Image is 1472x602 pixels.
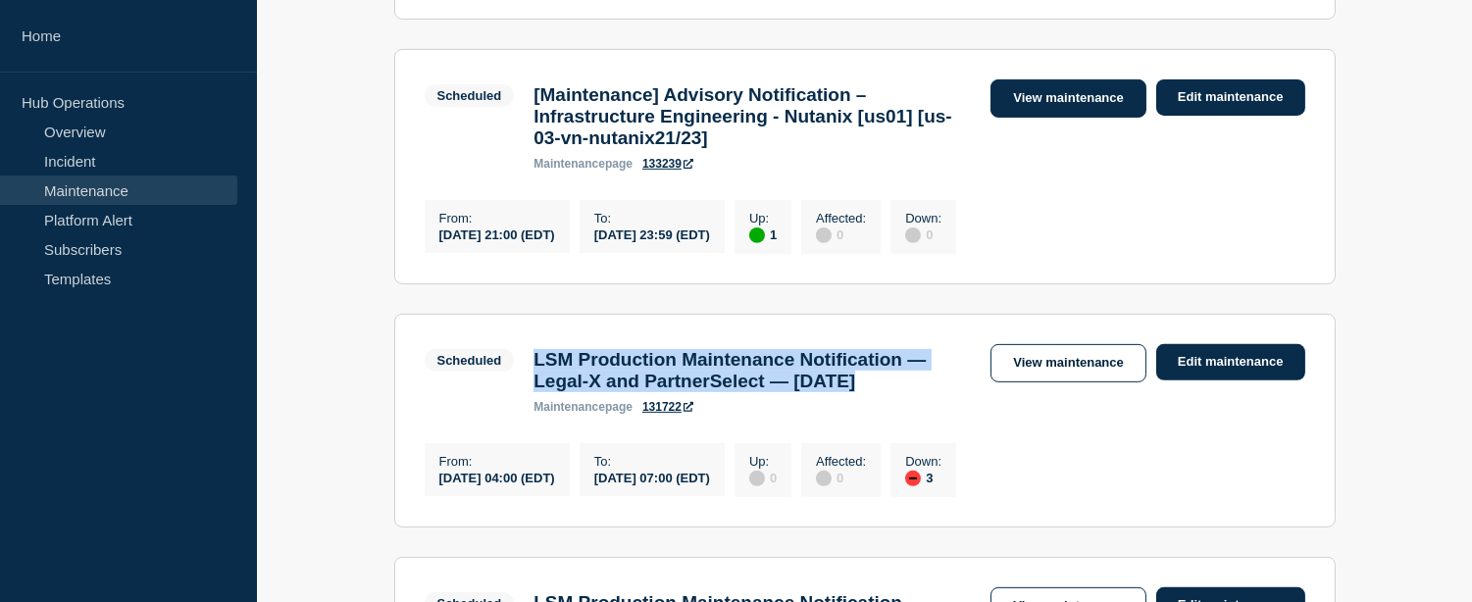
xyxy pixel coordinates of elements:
span: maintenance [533,157,605,171]
div: down [905,471,921,486]
div: 0 [816,226,866,243]
p: Up : [749,454,777,469]
div: [DATE] 07:00 (EDT) [594,469,710,485]
div: [DATE] 23:59 (EDT) [594,226,710,242]
p: Up : [749,211,777,226]
div: 3 [905,469,941,486]
a: Edit maintenance [1156,344,1305,380]
div: disabled [905,227,921,243]
div: 0 [816,469,866,486]
a: Edit maintenance [1156,79,1305,116]
p: From : [439,454,555,469]
p: To : [594,454,710,469]
p: To : [594,211,710,226]
p: Down : [905,211,941,226]
p: From : [439,211,555,226]
p: Affected : [816,454,866,469]
h3: LSM Production Maintenance Notification — Legal-X and PartnerSelect — [DATE] [533,349,971,392]
span: maintenance [533,400,605,414]
div: disabled [816,471,832,486]
div: 0 [749,469,777,486]
div: disabled [816,227,832,243]
div: Scheduled [437,88,502,103]
h3: [Maintenance] Advisory Notification – Infrastructure Engineering - Nutanix [us01] [us-03-vn-nutan... [533,84,971,149]
div: disabled [749,471,765,486]
div: up [749,227,765,243]
a: 131722 [642,400,693,414]
p: page [533,400,633,414]
div: [DATE] 04:00 (EDT) [439,469,555,485]
p: Affected : [816,211,866,226]
a: View maintenance [990,344,1145,382]
div: [DATE] 21:00 (EDT) [439,226,555,242]
div: 1 [749,226,777,243]
a: 133239 [642,157,693,171]
div: 0 [905,226,941,243]
p: page [533,157,633,171]
div: Scheduled [437,353,502,368]
p: Down : [905,454,941,469]
a: View maintenance [990,79,1145,118]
